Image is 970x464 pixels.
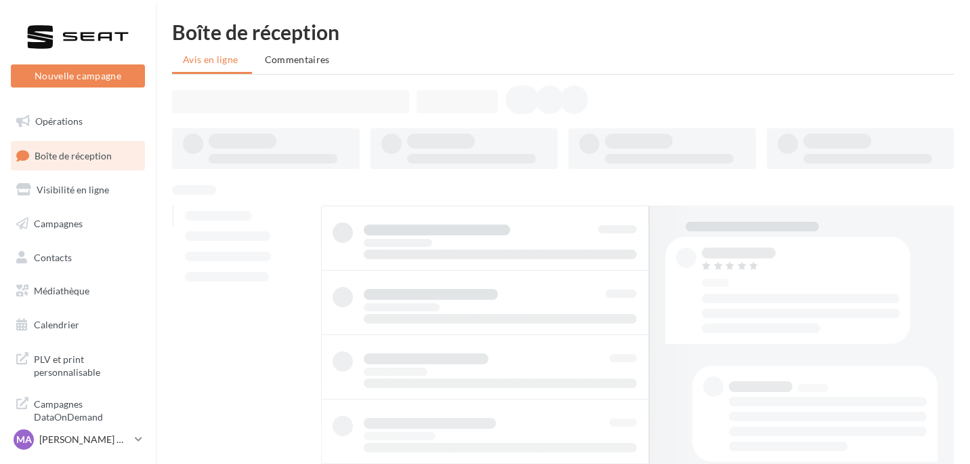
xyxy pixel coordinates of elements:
button: Nouvelle campagne [11,64,145,88]
a: PLV et print personnalisable [8,345,148,385]
a: Médiathèque [8,277,148,305]
p: [PERSON_NAME] CANALES [39,433,129,446]
span: Calendrier [34,319,79,330]
span: Campagnes [34,218,83,229]
a: Contacts [8,244,148,272]
span: MA [16,433,32,446]
span: Visibilité en ligne [37,184,109,195]
span: Boîte de réception [35,149,112,161]
span: PLV et print personnalisable [34,350,140,379]
span: Campagnes DataOnDemand [34,395,140,424]
span: Contacts [34,251,72,263]
a: Campagnes DataOnDemand [8,389,148,429]
a: Campagnes [8,210,148,238]
span: Médiathèque [34,285,89,296]
a: Calendrier [8,311,148,339]
span: Commentaires [265,54,330,65]
a: Opérations [8,107,148,136]
a: MA [PERSON_NAME] CANALES [11,427,145,452]
div: Boîte de réception [172,22,954,42]
a: Visibilité en ligne [8,176,148,204]
span: Opérations [35,115,83,127]
a: Boîte de réception [8,141,148,170]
